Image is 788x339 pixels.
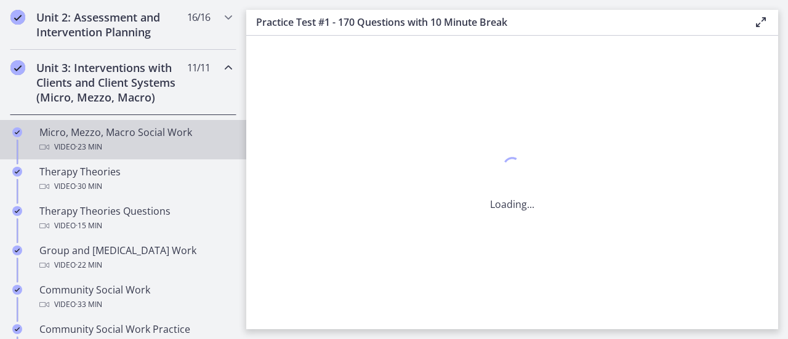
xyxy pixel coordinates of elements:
[39,179,231,194] div: Video
[39,258,231,273] div: Video
[39,125,231,154] div: Micro, Mezzo, Macro Social Work
[12,324,22,334] i: Completed
[76,179,102,194] span: · 30 min
[256,15,734,30] h3: Practice Test #1 - 170 Questions with 10 Minute Break
[490,154,534,182] div: 1
[10,10,25,25] i: Completed
[39,218,231,233] div: Video
[36,10,187,39] h2: Unit 2: Assessment and Intervention Planning
[490,197,534,212] p: Loading...
[76,297,102,312] span: · 33 min
[39,204,231,233] div: Therapy Theories Questions
[12,127,22,137] i: Completed
[39,140,231,154] div: Video
[76,140,102,154] span: · 23 min
[10,60,25,75] i: Completed
[39,243,231,273] div: Group and [MEDICAL_DATA] Work
[187,60,210,75] span: 11 / 11
[76,218,102,233] span: · 15 min
[12,245,22,255] i: Completed
[12,206,22,216] i: Completed
[36,60,187,105] h2: Unit 3: Interventions with Clients and Client Systems (Micro, Mezzo, Macro)
[39,297,231,312] div: Video
[12,285,22,295] i: Completed
[12,167,22,177] i: Completed
[39,164,231,194] div: Therapy Theories
[76,258,102,273] span: · 22 min
[39,282,231,312] div: Community Social Work
[187,10,210,25] span: 16 / 16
